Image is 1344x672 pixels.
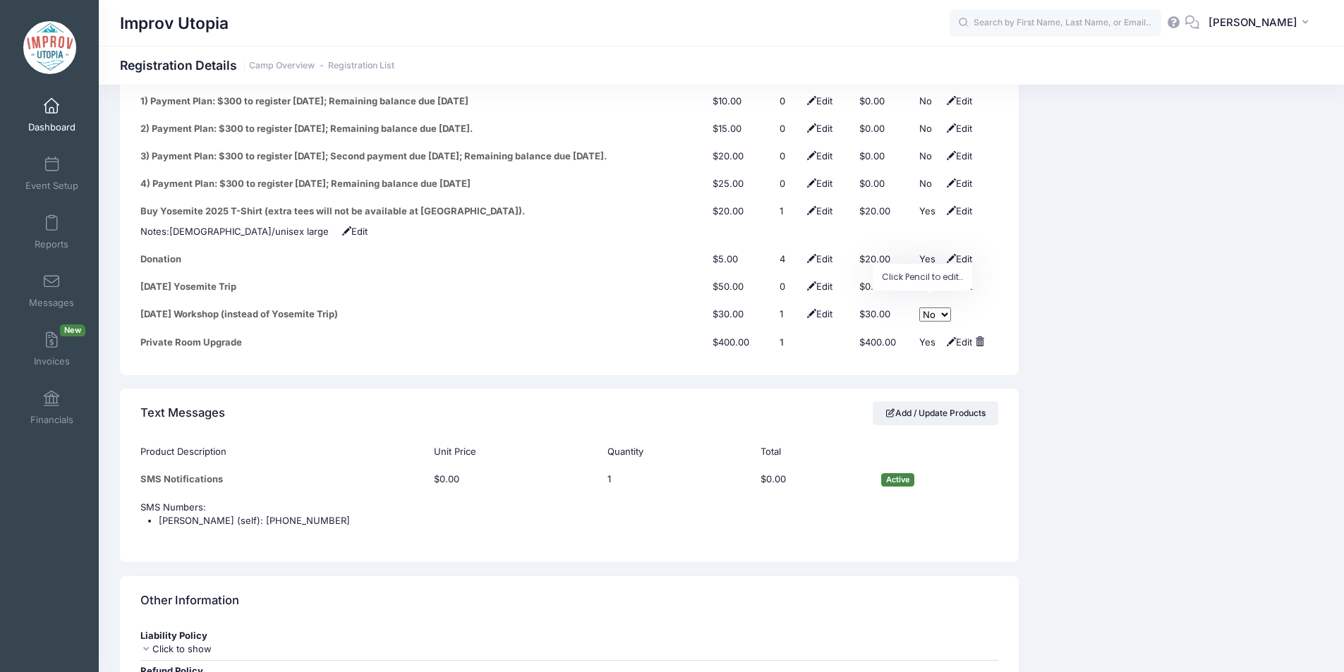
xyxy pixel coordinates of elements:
td: $0.00 [852,115,912,142]
td: $30.00 [852,301,912,329]
input: Search by First Name, Last Name, or Email... [950,9,1161,37]
div: Liability Policy [140,629,998,643]
td: Notes: [140,225,998,245]
td: 1) Payment Plan: $300 to register [DATE]; Remaining balance due [DATE] [140,87,706,115]
span: Edit [804,205,833,216]
td: $0.00 [852,87,912,115]
div: No [919,122,940,136]
span: Edit [804,150,833,161]
a: Event Setup [18,149,85,198]
td: SMS Numbers: [140,494,998,544]
a: InvoicesNew [18,324,85,374]
td: [DATE] Yosemite Trip [140,274,706,301]
span: New [60,324,85,336]
span: Edit [943,95,972,106]
td: $0.00 [852,170,912,197]
td: $0.00 [852,142,912,170]
div: Yes [919,336,940,350]
td: $10.00 [706,87,773,115]
div: No [919,149,940,164]
a: Financials [18,383,85,432]
div: Yes [919,252,940,267]
div: Click Pencil to edit... [169,225,329,239]
td: $20.00 [706,142,773,170]
td: $30.00 [706,301,773,329]
a: Dashboard [18,90,85,140]
th: Product Description [140,438,427,465]
span: Invoices [34,355,70,367]
button: [PERSON_NAME] [1199,7,1323,39]
div: Click to show [140,642,998,656]
td: $25.00 [706,170,773,197]
span: Edit [804,253,833,264]
span: Edit [943,178,972,189]
td: $400.00 [852,329,912,357]
span: Edit [943,336,972,348]
div: 1 [780,336,845,350]
span: Event Setup [25,180,78,192]
a: Registration List [328,61,394,71]
a: Reports [18,207,85,257]
img: Improv Utopia [23,21,76,74]
td: $15.00 [706,115,773,142]
td: 3) Payment Plan: $300 to register [DATE]; Second payment due [DATE]; Remaining balance due [DATE]. [140,142,706,170]
span: Messages [29,297,74,309]
span: Edit [943,253,972,264]
td: $5.00 [706,246,773,274]
div: Click Pencil to edit... [780,280,801,294]
div: Click Pencil to edit... [780,252,801,267]
h1: Registration Details [120,58,394,73]
div: Click Pencil to edit... [780,307,801,322]
span: Edit [804,95,833,106]
td: Buy Yosemite 2025 T-Shirt (extra tees will not be available at [GEOGRAPHIC_DATA]). [140,197,706,225]
span: Edit [804,281,833,292]
td: 2) Payment Plan: $300 to register [DATE]; Remaining balance due [DATE]. [140,115,706,142]
span: Edit [332,226,368,237]
h1: Improv Utopia [120,7,229,39]
td: [DATE] Workshop (instead of Yosemite Trip) [140,301,706,329]
a: Messages [18,266,85,315]
td: Donation [140,246,706,274]
td: $50.00 [706,274,773,301]
th: Total [753,438,874,465]
span: Edit [804,178,833,189]
th: Unit Price [428,438,600,465]
td: $0.00 [428,465,600,494]
a: Add / Update Products [873,401,998,425]
div: Click Pencil to edit... [607,472,629,487]
div: Click Pencil to edit... [780,94,801,109]
span: Edit [804,308,833,319]
span: Active [881,473,914,487]
div: No [919,177,940,191]
span: 400.00 [718,336,749,348]
span: Reports [35,238,68,250]
span: [PERSON_NAME] [1209,15,1297,30]
span: Dashboard [28,121,75,133]
span: Private Room Upgrade [140,336,242,348]
div: Click Pencil to edit... [780,149,801,164]
td: SMS Notifications [140,465,427,494]
div: No [919,94,940,109]
div: Click Pencil to edit... [873,264,972,291]
div: Click Pencil to edit... [780,204,801,219]
td: $20.00 [706,197,773,225]
span: Financials [30,414,73,426]
th: Quantity [600,438,753,465]
span: Edit [804,123,833,134]
td: $20.00 [852,246,912,274]
span: Edit [943,150,972,161]
td: $0.00 [852,274,912,301]
span: Edit [943,123,972,134]
td: 4) Payment Plan: $300 to register [DATE]; Remaining balance due [DATE] [140,170,706,197]
h4: Text Messages [140,393,225,434]
div: Click Pencil to edit... [780,122,801,136]
li: [PERSON_NAME] (self): [PHONE_NUMBER] [159,514,998,528]
a: Camp Overview [249,61,315,71]
h4: Other Information [140,580,239,621]
span: Edit [943,205,972,216]
td: $ [706,329,773,357]
td: $0.00 [753,465,874,494]
div: Click Pencil to edit... [780,177,801,191]
div: Yes [919,204,940,219]
td: $20.00 [852,197,912,225]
